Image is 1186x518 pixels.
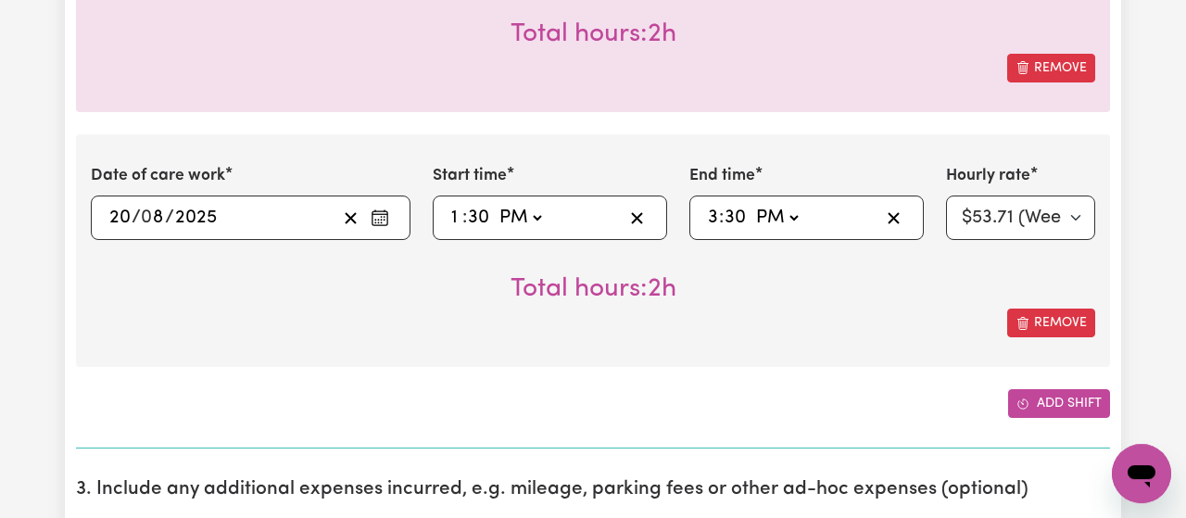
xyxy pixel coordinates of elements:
[433,164,507,188] label: Start time
[689,164,755,188] label: End time
[91,164,225,188] label: Date of care work
[165,208,174,228] span: /
[467,204,490,232] input: --
[719,208,724,228] span: :
[450,204,462,232] input: --
[707,204,719,232] input: --
[1112,444,1171,503] iframe: Button to launch messaging window
[1007,309,1095,337] button: Remove this shift
[462,208,467,228] span: :
[174,204,218,232] input: ----
[946,164,1030,188] label: Hourly rate
[132,208,141,228] span: /
[108,204,132,232] input: --
[724,204,747,232] input: --
[511,276,676,302] span: Total hours worked: 2 hours
[1008,389,1110,418] button: Add another shift
[365,204,395,232] button: Enter the date of care work
[1007,54,1095,82] button: Remove this shift
[511,21,676,47] span: Total hours worked: 2 hours
[336,204,365,232] button: Clear date
[141,208,152,227] span: 0
[76,478,1110,501] h2: 3. Include any additional expenses incurred, e.g. mileage, parking fees or other ad-hoc expenses ...
[142,204,165,232] input: --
